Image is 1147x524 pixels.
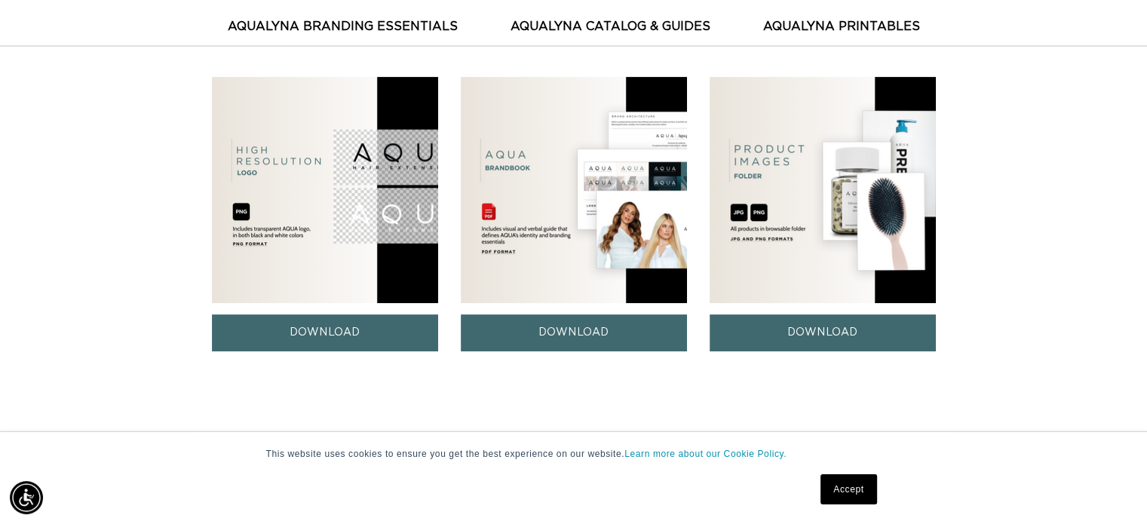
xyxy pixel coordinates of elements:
[212,314,438,351] a: DOWNLOAD
[266,447,882,461] p: This website uses cookies to ensure you get the best experience on our website.
[744,8,939,45] button: AquaLyna Printables
[492,8,729,45] button: AquaLyna Catalog & Guides
[461,314,687,351] a: DOWNLOAD
[624,449,787,459] a: Learn more about our Cookie Policy.
[710,314,936,351] a: DOWNLOAD
[820,474,876,504] a: Accept
[10,481,43,514] div: Accessibility Menu
[209,8,477,45] button: AquaLyna Branding Essentials
[1072,452,1147,524] iframe: Chat Widget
